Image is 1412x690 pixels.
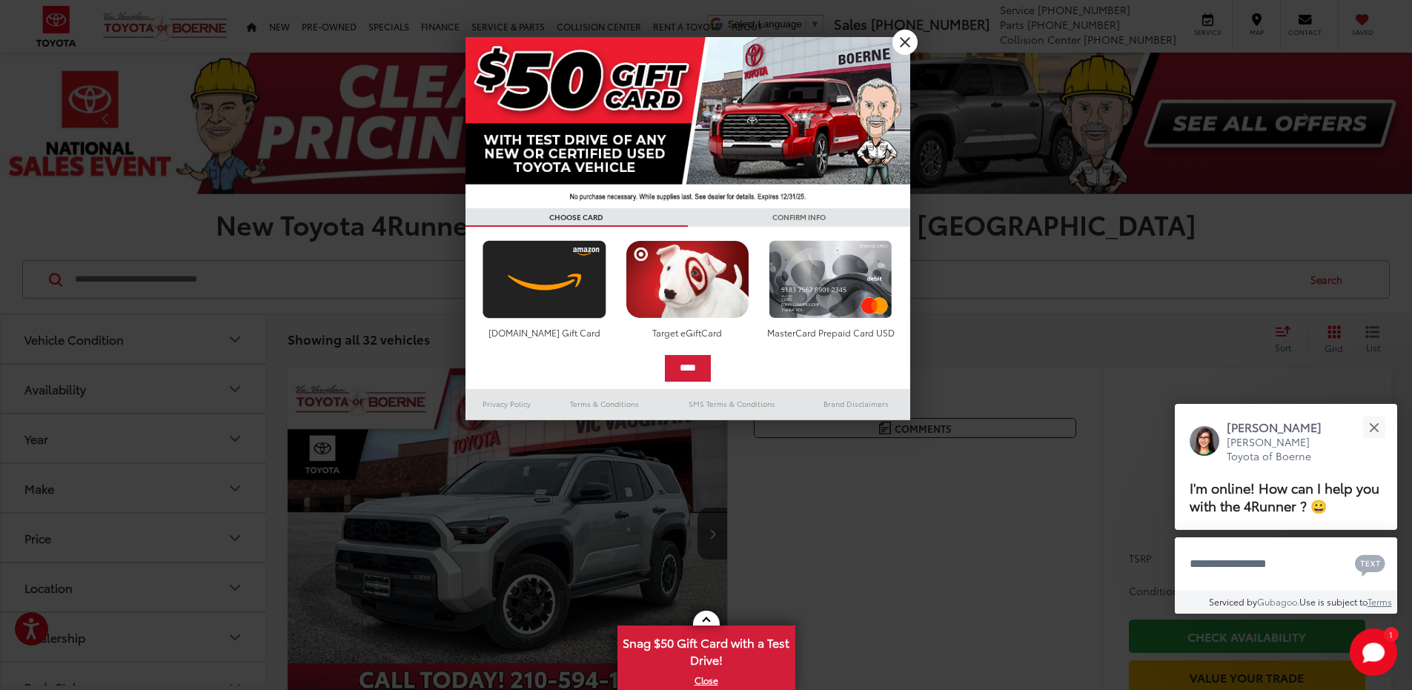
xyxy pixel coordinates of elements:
[465,37,910,208] img: 42635_top_851395.jpg
[662,395,802,413] a: SMS Terms & Conditions
[465,395,548,413] a: Privacy Policy
[1175,404,1397,614] div: Close[PERSON_NAME][PERSON_NAME] Toyota of BoerneI'm online! How can I help you with the 4Runner ?...
[1350,628,1397,676] svg: Start Chat
[1355,553,1385,577] svg: Text
[1190,477,1379,515] span: I'm online! How can I help you with the 4Runner ? 😀
[619,627,794,672] span: Snag $50 Gift Card with a Test Drive!
[688,208,910,227] h3: CONFIRM INFO
[1209,595,1257,608] span: Serviced by
[765,326,896,339] div: MasterCard Prepaid Card USD
[1227,435,1336,464] p: [PERSON_NAME] Toyota of Boerne
[479,240,610,319] img: amazoncard.png
[1358,411,1390,443] button: Close
[802,395,910,413] a: Brand Disclaimers
[1350,547,1390,580] button: Chat with SMS
[1299,595,1368,608] span: Use is subject to
[479,326,610,339] div: [DOMAIN_NAME] Gift Card
[622,326,753,339] div: Target eGiftCard
[465,208,688,227] h3: CHOOSE CARD
[1389,631,1393,637] span: 1
[1227,419,1336,435] p: [PERSON_NAME]
[1257,595,1299,608] a: Gubagoo.
[1368,595,1392,608] a: Terms
[548,395,661,413] a: Terms & Conditions
[1175,537,1397,591] textarea: Type your message
[765,240,896,319] img: mastercard.png
[1350,628,1397,676] button: Toggle Chat Window
[622,240,753,319] img: targetcard.png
